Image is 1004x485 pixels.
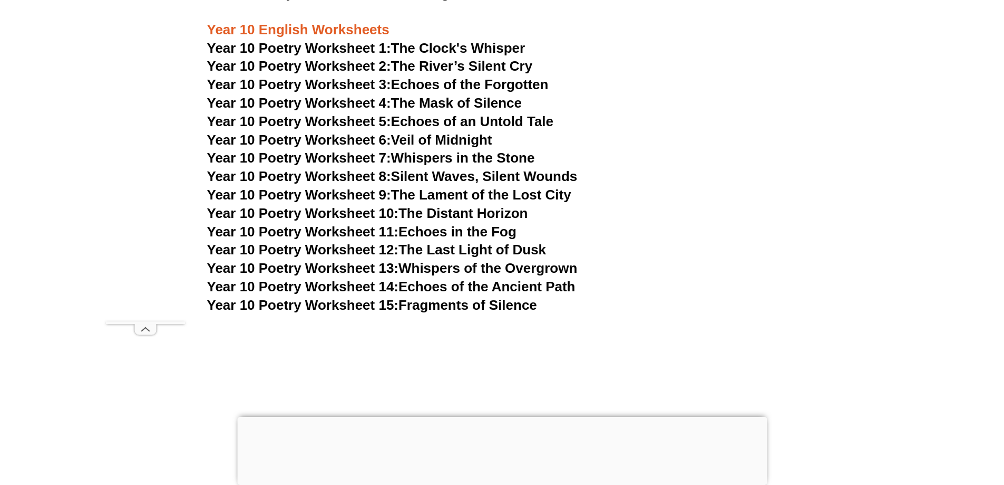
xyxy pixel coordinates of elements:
a: Year 10 Poetry Worksheet 7:Whispers in the Stone [207,150,535,166]
span: Year 10 Poetry Worksheet 1: [207,40,391,56]
a: Year 10 Poetry Worksheet 15:Fragments of Silence [207,297,537,313]
iframe: Advertisement [106,24,185,321]
span: Year 10 Poetry Worksheet 5: [207,113,391,129]
span: Year 10 Poetry Worksheet 4: [207,95,391,111]
span: Year 10 Poetry Worksheet 12: [207,242,399,258]
span: Year 10 Poetry Worksheet 8: [207,168,391,184]
a: Year 10 Poetry Worksheet 10:The Distant Horizon [207,205,528,221]
a: Year 10 Poetry Worksheet 12:The Last Light of Dusk [207,242,547,258]
span: Year 10 Poetry Worksheet 3: [207,77,391,92]
span: Year 10 Poetry Worksheet 15: [207,297,399,313]
span: Year 10 Poetry Worksheet 13: [207,260,399,276]
a: Year 10 Poetry Worksheet 2:The River’s Silent Cry [207,58,533,74]
a: Year 10 Poetry Worksheet 6:Veil of Midnight [207,132,492,148]
span: Year 10 Poetry Worksheet 6: [207,132,391,148]
h3: Year 10 English Worksheets [207,3,797,39]
a: Year 10 Poetry Worksheet 11:Echoes in the Fog [207,224,516,240]
iframe: Advertisement [207,325,797,478]
span: Year 10 Poetry Worksheet 7: [207,150,391,166]
a: Year 10 Poetry Worksheet 14:Echoes of the Ancient Path [207,279,576,294]
iframe: Chat Widget [828,366,1004,485]
span: Year 10 Poetry Worksheet 9: [207,187,391,203]
a: Year 10 Poetry Worksheet 5:Echoes of an Untold Tale [207,113,554,129]
iframe: Advertisement [237,417,767,482]
a: Year 10 Poetry Worksheet 13:Whispers of the Overgrown [207,260,578,276]
span: Year 10 Poetry Worksheet 2: [207,58,391,74]
a: Year 10 Poetry Worksheet 3:Echoes of the Forgotten [207,77,549,92]
span: Year 10 Poetry Worksheet 11: [207,224,399,240]
a: Year 10 Poetry Worksheet 4:The Mask of Silence [207,95,522,111]
a: Year 10 Poetry Worksheet 8:Silent Waves, Silent Wounds [207,168,578,184]
a: Year 10 Poetry Worksheet 9:The Lament of the Lost City [207,187,571,203]
span: Year 10 Poetry Worksheet 10: [207,205,399,221]
span: Year 10 Poetry Worksheet 14: [207,279,399,294]
a: Year 10 Poetry Worksheet 1:The Clock's Whisper [207,40,525,56]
